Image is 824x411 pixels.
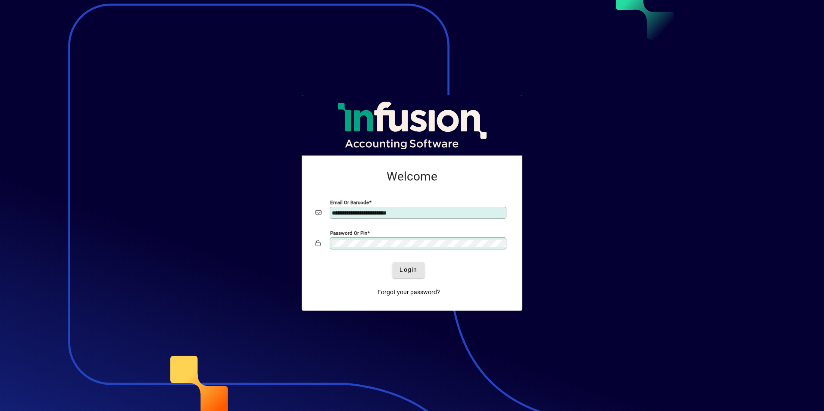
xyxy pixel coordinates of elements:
button: Login [393,262,424,278]
h2: Welcome [315,169,509,184]
mat-label: Password or Pin [330,230,367,236]
mat-label: Email or Barcode [330,199,369,205]
a: Forgot your password? [374,285,443,300]
span: Login [400,265,417,274]
span: Forgot your password? [378,288,440,297]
